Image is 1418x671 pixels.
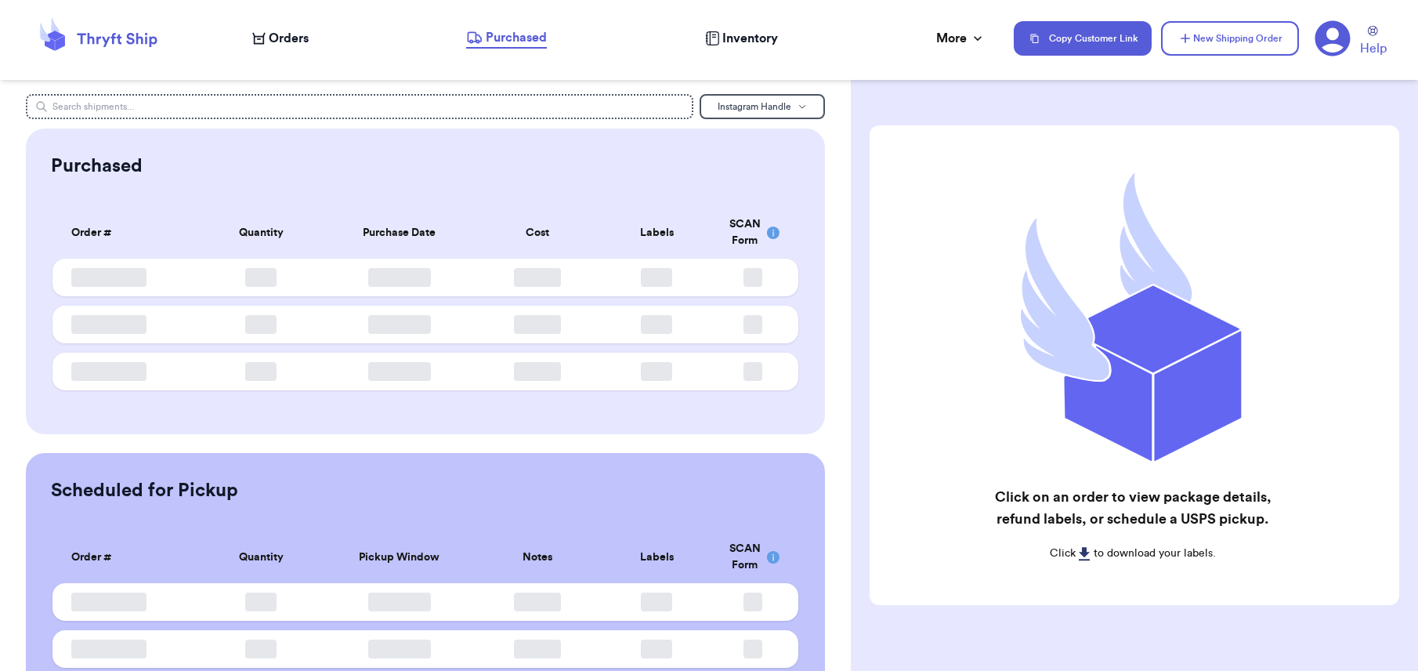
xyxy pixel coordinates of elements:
th: Labels [597,531,716,583]
div: SCAN Form [726,216,780,249]
th: Notes [478,531,597,583]
th: Quantity [201,531,320,583]
div: SCAN Form [726,541,780,574]
span: Instagram Handle [718,102,791,111]
div: More [936,29,986,48]
h2: Scheduled for Pickup [51,478,238,503]
th: Quantity [201,207,320,259]
button: Instagram Handle [700,94,825,119]
a: Inventory [705,29,778,48]
h2: Purchased [51,154,143,179]
th: Cost [478,207,597,259]
span: Purchased [486,28,547,47]
span: Help [1360,39,1387,58]
span: Inventory [722,29,778,48]
th: Order # [52,207,202,259]
p: Click to download your labels. [982,546,1283,561]
th: Purchase Date [321,207,478,259]
h2: Click on an order to view package details, refund labels, or schedule a USPS pickup. [982,486,1283,530]
input: Search shipments... [26,94,694,119]
a: Purchased [466,28,547,49]
button: New Shipping Order [1161,21,1299,56]
a: Orders [252,29,309,48]
th: Labels [597,207,716,259]
a: Help [1360,26,1387,58]
button: Copy Customer Link [1014,21,1152,56]
th: Pickup Window [321,531,478,583]
th: Order # [52,531,202,583]
span: Orders [269,29,309,48]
